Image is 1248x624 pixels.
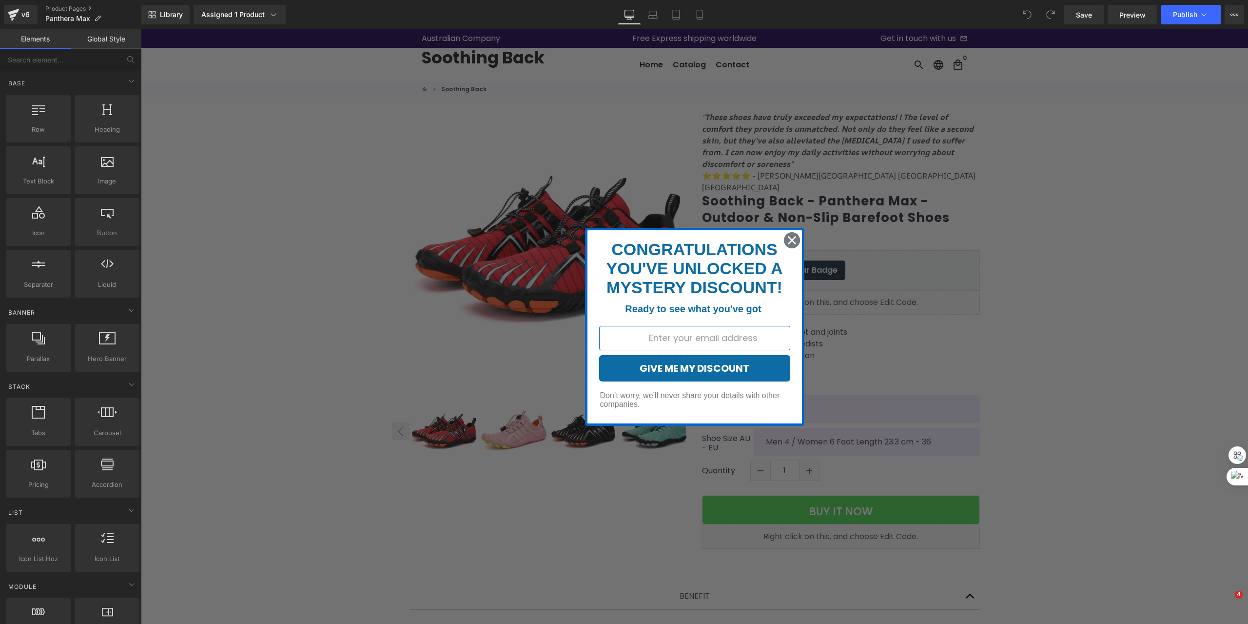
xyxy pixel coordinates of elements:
a: New Library [141,5,190,24]
a: Preview [1108,5,1157,24]
span: Pricing [9,480,68,490]
span: Base [7,79,26,88]
button: Redo [1041,5,1060,24]
span: Icon [9,228,68,238]
iframe: Intercom live chat [1215,591,1238,614]
span: CONGRATULATIONS YOU'VE UNLOCKED A MYSTERY DISCOUNT! [466,211,642,286]
span: Publish [1173,11,1197,19]
input: Enter your email address [458,297,649,321]
a: Global Style [71,29,141,49]
a: Desktop [618,5,641,24]
a: Tablet [664,5,688,24]
span: Parallax [9,354,68,364]
span: Don’t worry, we’ll never share your details with other companies. [459,362,639,379]
span: 4 [1235,591,1243,599]
span: Hero Banner [78,354,136,364]
span: Accordion [78,480,136,490]
span: Banner [7,308,36,317]
span: Heading [78,124,136,135]
span: Stack [7,382,31,391]
span: Separator [9,280,68,290]
span: Image [78,176,136,186]
span: Tabs [9,428,68,438]
button: Undo [1017,5,1037,24]
span: Icon List Hoz [9,554,68,564]
button: Close dialog [643,202,660,220]
span: List [7,508,24,517]
span: Icon List [78,554,136,564]
span: Text Block [9,176,68,186]
span: Module [7,582,38,591]
button: GIVE ME MY DISCOUNT [458,326,649,352]
div: v6 [19,8,32,21]
button: Publish [1161,5,1221,24]
span: Carousel [78,428,136,438]
span: Ready to see what you've got [484,274,620,285]
span: Button [78,228,136,238]
span: Row [9,124,68,135]
a: Product Pages [45,5,141,13]
span: Save [1076,10,1092,20]
span: Liquid [78,280,136,290]
a: Mobile [688,5,711,24]
span: Library [160,10,183,19]
a: Laptop [641,5,664,24]
span: Preview [1119,10,1146,20]
span: Panthera Max [45,15,90,22]
button: More [1225,5,1244,24]
a: v6 [4,5,38,24]
div: Assigned 1 Product [201,10,278,20]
